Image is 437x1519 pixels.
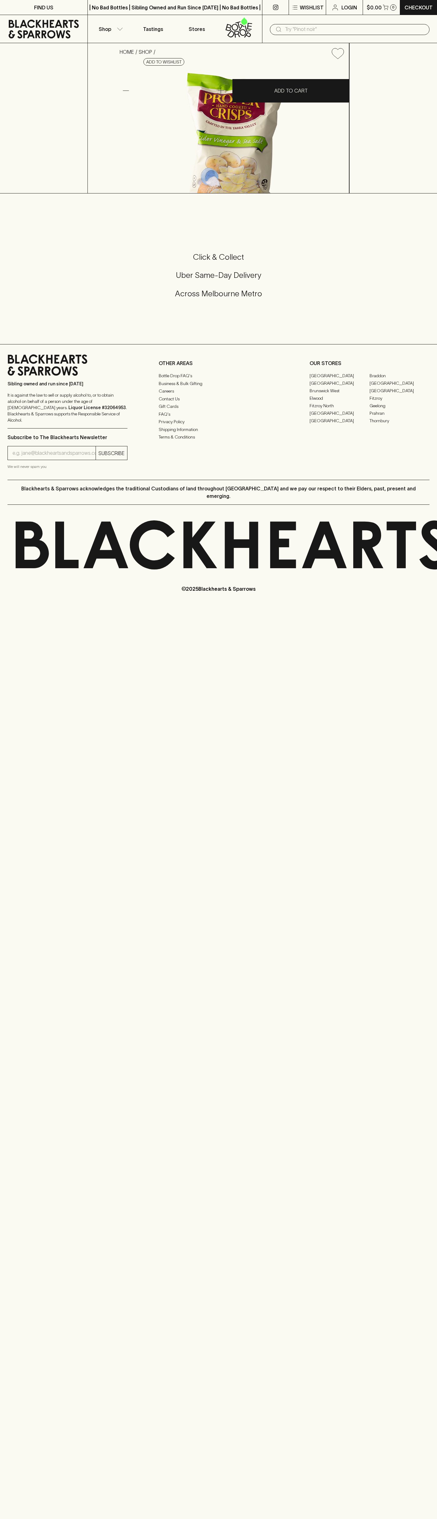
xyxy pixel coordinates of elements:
[96,446,127,460] button: SUBSCRIBE
[341,4,357,11] p: Login
[7,381,127,387] p: Sibling owned and run since [DATE]
[143,25,163,33] p: Tastings
[159,403,279,410] a: Gift Cards
[310,409,370,417] a: [GEOGRAPHIC_DATA]
[12,485,425,500] p: Blackhearts & Sparrows acknowledges the traditional Custodians of land throughout [GEOGRAPHIC_DAT...
[370,387,430,394] a: [GEOGRAPHIC_DATA]
[34,4,53,11] p: FIND US
[232,79,349,103] button: ADD TO CART
[159,426,279,433] a: Shipping Information
[7,434,127,441] p: Subscribe to The Blackhearts Newsletter
[68,405,126,410] strong: Liquor License #32064953
[88,15,132,43] button: Shop
[310,387,370,394] a: Brunswick West
[310,394,370,402] a: Elwood
[370,379,430,387] a: [GEOGRAPHIC_DATA]
[7,464,127,470] p: We will never spam you
[159,380,279,387] a: Business & Bulk Gifting
[310,379,370,387] a: [GEOGRAPHIC_DATA]
[175,15,219,43] a: Stores
[310,359,430,367] p: OUR STORES
[159,410,279,418] a: FAQ's
[12,448,96,458] input: e.g. jane@blackheartsandsparrows.com.au
[139,49,152,55] a: SHOP
[7,288,430,299] h5: Across Melbourne Metro
[7,252,430,262] h5: Click & Collect
[7,392,127,423] p: It is against the law to sell or supply alcohol to, or to obtain alcohol on behalf of a person un...
[310,402,370,409] a: Fitzroy North
[7,227,430,332] div: Call to action block
[159,372,279,380] a: Bottle Drop FAQ's
[392,6,395,9] p: 0
[7,270,430,280] h5: Uber Same-Day Delivery
[329,46,346,62] button: Add to wishlist
[310,417,370,424] a: [GEOGRAPHIC_DATA]
[143,58,184,66] button: Add to wishlist
[98,449,125,457] p: SUBSCRIBE
[115,64,349,193] img: 76744.png
[300,4,324,11] p: Wishlist
[159,359,279,367] p: OTHER AREAS
[285,24,425,34] input: Try "Pinot noir"
[131,15,175,43] a: Tastings
[159,418,279,426] a: Privacy Policy
[310,372,370,379] a: [GEOGRAPHIC_DATA]
[274,87,308,94] p: ADD TO CART
[405,4,433,11] p: Checkout
[367,4,382,11] p: $0.00
[99,25,111,33] p: Shop
[370,372,430,379] a: Braddon
[370,402,430,409] a: Geelong
[370,409,430,417] a: Prahran
[159,395,279,403] a: Contact Us
[159,388,279,395] a: Careers
[159,434,279,441] a: Terms & Conditions
[370,417,430,424] a: Thornbury
[120,49,134,55] a: HOME
[189,25,205,33] p: Stores
[370,394,430,402] a: Fitzroy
